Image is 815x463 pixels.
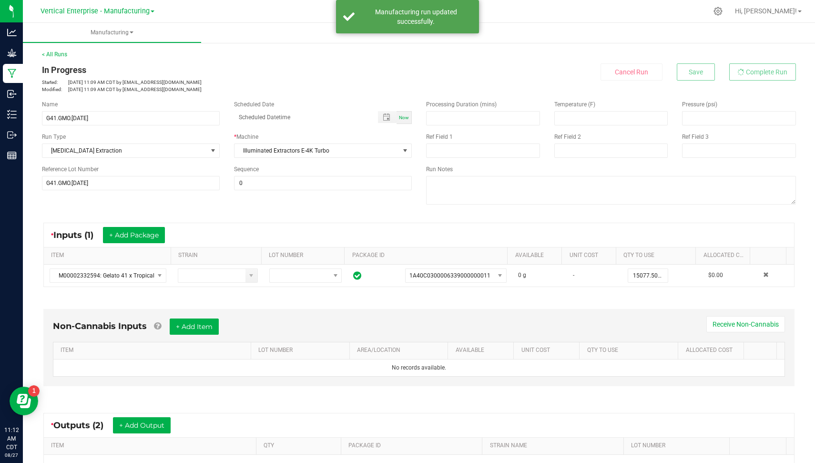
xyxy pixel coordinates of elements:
[234,144,399,157] span: Illuminated Extractors E-4K Turbo
[236,134,258,140] span: Machine
[352,252,504,259] a: PACKAGE IDSortable
[751,347,773,354] a: Sortable
[631,442,726,450] a: LOT NUMBERSortable
[746,68,787,76] span: Complete Run
[269,252,341,259] a: LOT NUMBERSortable
[348,442,479,450] a: PACKAGE IDSortable
[234,101,274,108] span: Scheduled Date
[456,347,510,354] a: AVAILABLESortable
[378,111,397,123] span: Toggle popup
[42,79,412,86] p: [DATE] 11:09 AM CDT by [EMAIL_ADDRESS][DOMAIN_NAME]
[426,166,453,173] span: Run Notes
[515,252,558,259] a: AVAILABLESortable
[682,101,717,108] span: Pressure (psi)
[7,151,17,160] inline-svg: Reports
[689,68,703,76] span: Save
[154,321,161,331] a: Add Non-Cannabis items that were also consumed in the run (e.g. gloves and packaging); Also add N...
[7,130,17,140] inline-svg: Outbound
[706,316,785,332] button: Receive Non-Cannabis
[615,68,648,76] span: Cancel Run
[490,442,620,450] a: STRAIN NAMESortable
[170,319,219,335] button: + Add Item
[570,252,612,259] a: Unit CostSortable
[518,272,521,278] span: 0
[757,252,782,259] a: Sortable
[7,48,17,58] inline-svg: Grow
[28,385,40,397] iframe: Resource center unread badge
[42,86,68,93] span: Modified:
[4,452,19,459] p: 08/27
[7,89,17,99] inline-svg: Inbound
[523,272,526,278] span: g
[712,7,724,16] div: Manage settings
[51,252,167,259] a: ITEMSortable
[360,7,472,26] div: Manufacturing run updated successfully.
[51,442,252,450] a: ITEMSortable
[353,270,361,281] span: In Sync
[703,252,746,259] a: Allocated CostSortable
[178,252,257,259] a: STRAINSortable
[735,7,797,15] span: Hi, [PERSON_NAME]!
[234,166,259,173] span: Sequence
[42,133,66,141] span: Run Type
[357,347,444,354] a: AREA/LOCATIONSortable
[42,63,412,76] div: In Progress
[7,110,17,119] inline-svg: Inventory
[729,63,796,81] button: Complete Run
[708,272,723,278] span: $0.00
[42,86,412,93] p: [DATE] 11:09 AM CDT by [EMAIL_ADDRESS][DOMAIN_NAME]
[42,51,67,58] a: < All Runs
[23,23,201,43] a: Manufacturing
[53,321,147,331] span: Non-Cannabis Inputs
[601,63,662,81] button: Cancel Run
[554,134,581,140] span: Ref Field 2
[399,115,409,120] span: Now
[409,272,490,279] span: 1A40C0300006339000000011
[42,79,68,86] span: Started:
[10,387,38,415] iframe: Resource center
[7,28,17,37] inline-svg: Analytics
[42,101,58,108] span: Name
[7,69,17,78] inline-svg: Manufacturing
[677,63,715,81] button: Save
[587,347,674,354] a: QTY TO USESortable
[113,417,171,433] button: + Add Output
[42,166,99,173] span: Reference Lot Number
[41,7,150,15] span: Vertical Enterprise - Manufacturing
[623,252,692,259] a: QTY TO USESortable
[737,442,783,450] a: Sortable
[426,101,497,108] span: Processing Duration (mins)
[53,360,784,376] td: No records available.
[682,134,709,140] span: Ref Field 3
[426,134,453,140] span: Ref Field 1
[573,272,574,278] span: -
[554,101,595,108] span: Temperature (F)
[50,269,154,282] span: M00002332594: Gelato 41 x Tropical GMO - Biomass-2332594
[53,230,103,240] span: Inputs (1)
[521,347,576,354] a: Unit CostSortable
[61,347,247,354] a: ITEMSortable
[4,426,19,452] p: 11:12 AM CDT
[50,268,166,283] span: NO DATA FOUND
[686,347,740,354] a: Allocated CostSortable
[234,111,368,123] input: Scheduled Datetime
[405,268,507,283] span: NO DATA FOUND
[264,442,337,450] a: QTYSortable
[53,420,113,431] span: Outputs (2)
[23,29,201,37] span: Manufacturing
[258,347,346,354] a: LOT NUMBERSortable
[103,227,165,243] button: + Add Package
[42,144,207,157] span: [MEDICAL_DATA] Extraction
